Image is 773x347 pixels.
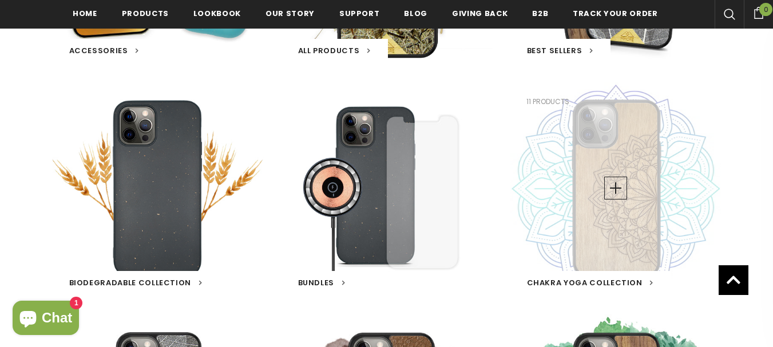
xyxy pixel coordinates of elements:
span: Home [73,8,97,19]
a: 0 [744,5,773,19]
span: 11 products [510,89,586,113]
a: Biodegradable Collection [69,277,203,289]
span: Chakra Yoga Collection [527,277,643,288]
a: Chakra Yoga Collection [527,277,654,289]
span: Giving back [452,8,508,19]
span: Biodegradable Collection [69,277,192,288]
span: 0 [759,3,772,16]
span: Best Sellers [527,45,582,56]
span: Products [122,8,169,19]
a: All Products [298,45,371,57]
span: B2B [532,8,548,19]
a: Best Sellers [527,45,593,57]
a: BUNDLES [298,277,346,289]
span: Blog [404,8,427,19]
span: All Products [298,45,360,56]
span: Our Story [265,8,315,19]
span: Track your order [573,8,657,19]
inbox-online-store-chat: Shopify online store chat [9,301,82,338]
span: Accessories [69,45,128,56]
span: support [339,8,380,19]
span: BUNDLES [298,277,335,288]
span: Lookbook [193,8,241,19]
a: Accessories [69,45,139,57]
